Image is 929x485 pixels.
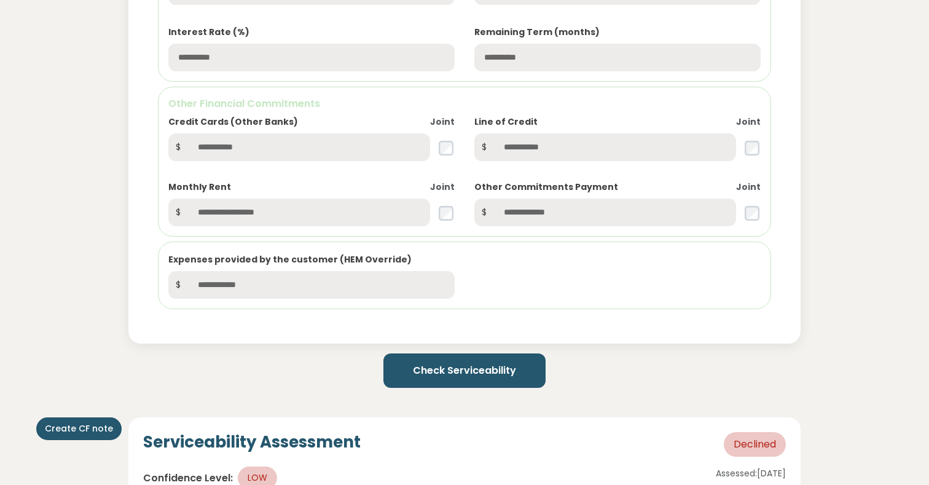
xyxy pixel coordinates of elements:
[430,181,455,194] label: Joint
[474,199,494,226] span: $
[36,417,122,440] button: Create CF note
[168,133,188,161] span: $
[168,271,188,299] span: $
[168,199,188,226] span: $
[168,253,412,266] label: Expenses provided by the customer (HEM Override)
[168,97,761,111] h6: Other Financial Commitments
[430,116,455,128] label: Joint
[585,467,786,480] p: Assessed: [DATE]
[168,26,249,39] label: Interest Rate (%)
[474,181,618,194] label: Other Commitments Payment
[143,432,361,453] h4: Serviceability Assessment
[736,181,761,194] label: Joint
[474,116,538,128] label: Line of Credit
[383,353,546,388] button: Check Serviceability
[45,422,113,435] span: Create CF note
[724,432,786,457] span: Declined
[168,116,298,128] label: Credit Cards (Other Banks)
[168,181,231,194] label: Monthly Rent
[474,133,494,161] span: $
[736,116,761,128] label: Joint
[474,26,600,39] label: Remaining Term (months)
[868,426,929,485] iframe: Chat Widget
